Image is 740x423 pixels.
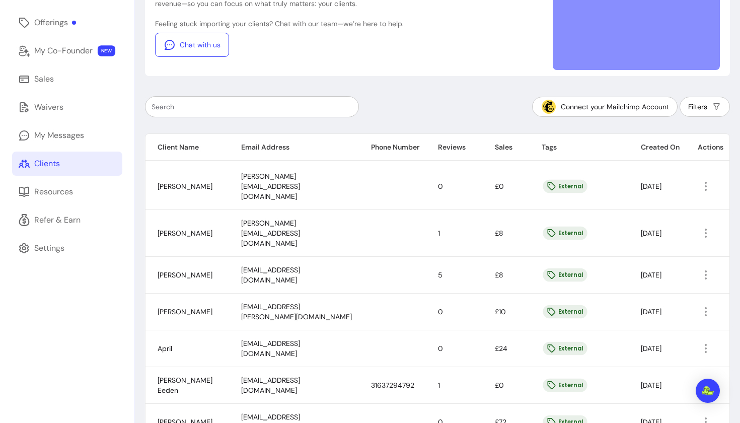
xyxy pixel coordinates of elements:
[543,305,587,319] div: External
[12,11,122,35] a: Offerings
[696,379,720,403] div: Open Intercom Messenger
[629,134,686,161] th: Created On
[241,172,300,201] span: [PERSON_NAME][EMAIL_ADDRESS][DOMAIN_NAME]
[495,182,504,191] span: £0
[155,19,507,29] p: Feeling stuck importing your clients? Chat with our team—we’re here to help.
[438,307,443,316] span: 0
[495,270,503,279] span: £8
[229,134,359,161] th: Email Address
[158,182,212,191] span: [PERSON_NAME]
[145,134,229,161] th: Client Name
[641,229,661,238] span: [DATE]
[34,45,93,57] div: My Co-Founder
[641,344,661,353] span: [DATE]
[98,45,115,56] span: NEW
[532,97,678,117] button: Connect your Mailchimp Account
[438,270,442,279] span: 5
[34,17,76,29] div: Offerings
[158,376,212,395] span: [PERSON_NAME] Eeden
[241,376,300,395] span: [EMAIL_ADDRESS][DOMAIN_NAME]
[155,33,229,57] a: Chat with us
[34,129,84,142] div: My Messages
[483,134,530,161] th: Sales
[426,134,483,161] th: Reviews
[495,307,506,316] span: £10
[641,381,661,390] span: [DATE]
[158,307,212,316] span: [PERSON_NAME]
[371,381,414,390] span: 31637294792
[241,302,352,321] span: [EMAIL_ADDRESS][PERSON_NAME][DOMAIN_NAME]
[541,99,557,115] img: Mailchimp Icon
[680,97,730,117] button: Filters
[12,208,122,232] a: Refer & Earn
[34,186,73,198] div: Resources
[12,180,122,204] a: Resources
[34,101,63,113] div: Waivers
[158,229,212,238] span: [PERSON_NAME]
[12,152,122,176] a: Clients
[641,307,661,316] span: [DATE]
[530,134,629,161] th: Tags
[543,379,587,392] div: External
[543,227,587,240] div: External
[543,342,587,356] div: External
[158,344,172,353] span: April
[438,182,443,191] span: 0
[34,214,81,226] div: Refer & Earn
[34,158,60,170] div: Clients
[152,102,352,112] input: Search
[438,344,443,353] span: 0
[495,229,503,238] span: £8
[241,339,300,358] span: [EMAIL_ADDRESS][DOMAIN_NAME]
[34,73,54,85] div: Sales
[34,242,64,254] div: Settings
[686,134,729,161] th: Actions
[12,39,122,63] a: My Co-Founder NEW
[158,270,212,279] span: [PERSON_NAME]
[12,67,122,91] a: Sales
[241,219,300,248] span: [PERSON_NAME][EMAIL_ADDRESS][DOMAIN_NAME]
[12,95,122,119] a: Waivers
[241,265,300,285] span: [EMAIL_ADDRESS][DOMAIN_NAME]
[12,123,122,148] a: My Messages
[543,268,587,282] div: External
[438,381,440,390] span: 1
[495,381,504,390] span: £0
[543,180,587,193] div: External
[641,182,661,191] span: [DATE]
[359,134,426,161] th: Phone Number
[12,236,122,260] a: Settings
[438,229,440,238] span: 1
[495,344,507,353] span: £24
[641,270,661,279] span: [DATE]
